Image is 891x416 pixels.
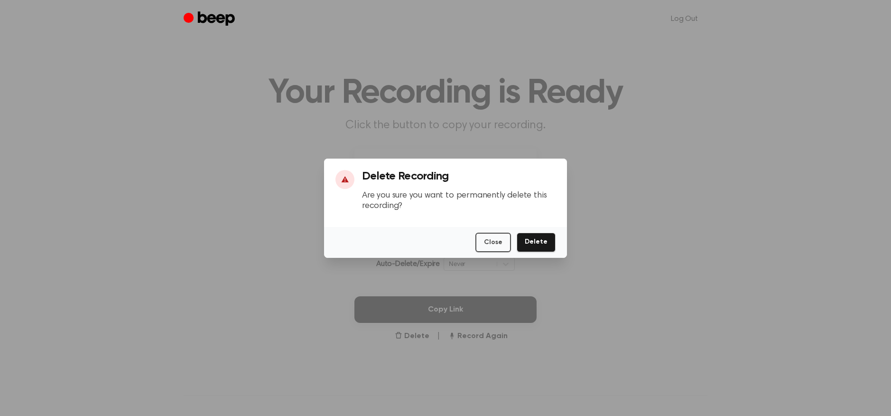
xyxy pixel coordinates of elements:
button: Close [475,233,511,252]
a: Log Out [661,8,707,30]
div: ⚠ [335,170,354,189]
button: Delete [517,233,556,252]
p: Are you sure you want to permanently delete this recording? [362,190,556,212]
a: Beep [184,10,237,28]
h3: Delete Recording [362,170,556,183]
